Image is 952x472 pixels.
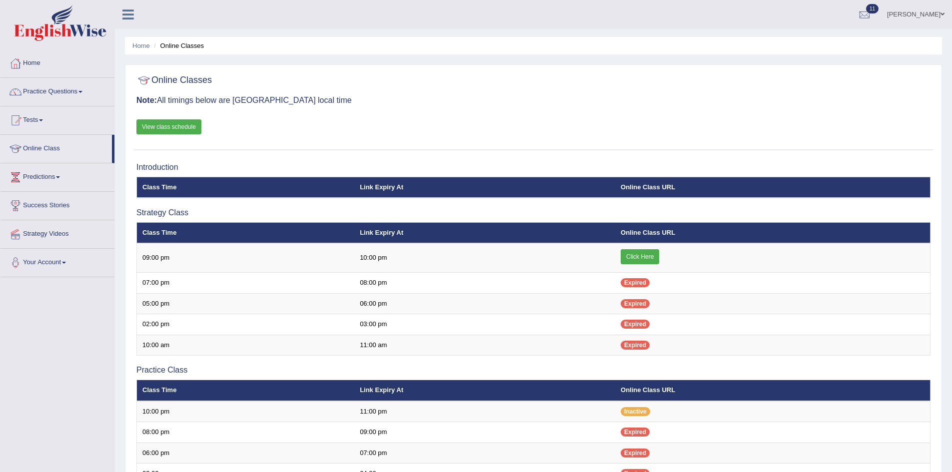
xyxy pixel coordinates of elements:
[354,443,615,464] td: 07:00 pm
[354,314,615,335] td: 03:00 pm
[137,443,355,464] td: 06:00 pm
[0,78,114,103] a: Practice Questions
[354,335,615,356] td: 11:00 am
[0,220,114,245] a: Strategy Videos
[136,119,201,134] a: View class schedule
[0,192,114,217] a: Success Stories
[0,106,114,131] a: Tests
[621,407,650,416] span: Inactive
[0,163,114,188] a: Predictions
[615,177,930,198] th: Online Class URL
[0,49,114,74] a: Home
[137,422,355,443] td: 08:00 pm
[136,366,931,375] h3: Practice Class
[136,96,931,105] h3: All timings below are [GEOGRAPHIC_DATA] local time
[354,243,615,273] td: 10:00 pm
[137,380,355,401] th: Class Time
[354,380,615,401] th: Link Expiry At
[354,177,615,198] th: Link Expiry At
[137,243,355,273] td: 09:00 pm
[866,4,879,13] span: 11
[621,428,650,437] span: Expired
[137,222,355,243] th: Class Time
[137,314,355,335] td: 02:00 pm
[621,278,650,287] span: Expired
[621,320,650,329] span: Expired
[621,249,659,264] a: Click Here
[137,401,355,422] td: 10:00 pm
[621,299,650,308] span: Expired
[137,335,355,356] td: 10:00 am
[0,135,112,160] a: Online Class
[615,380,930,401] th: Online Class URL
[132,42,150,49] a: Home
[354,222,615,243] th: Link Expiry At
[136,73,212,88] h2: Online Classes
[137,293,355,314] td: 05:00 pm
[136,208,931,217] h3: Strategy Class
[151,41,204,50] li: Online Classes
[354,422,615,443] td: 09:00 pm
[621,341,650,350] span: Expired
[615,222,930,243] th: Online Class URL
[621,449,650,458] span: Expired
[137,273,355,294] td: 07:00 pm
[136,96,157,104] b: Note:
[354,401,615,422] td: 11:00 pm
[136,163,931,172] h3: Introduction
[0,249,114,274] a: Your Account
[354,273,615,294] td: 08:00 pm
[137,177,355,198] th: Class Time
[354,293,615,314] td: 06:00 pm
